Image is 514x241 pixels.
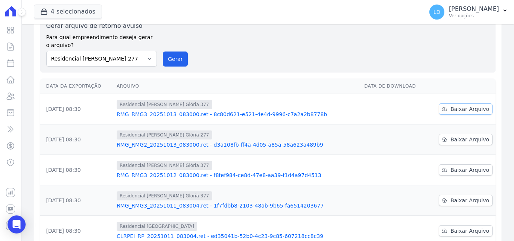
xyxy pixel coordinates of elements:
[46,30,157,49] label: Para qual empreendimento deseja gerar o arquivo?
[8,215,26,233] div: Open Intercom Messenger
[450,105,489,113] span: Baixar Arquivo
[40,185,114,216] td: [DATE] 08:30
[114,79,361,94] th: Arquivo
[117,171,358,179] a: RMG_RMG3_20251012_083000.ret - f8fef984-ce8d-47e8-aa39-f1d4a97d4513
[40,155,114,185] td: [DATE] 08:30
[439,103,493,115] a: Baixar Arquivo
[117,222,197,231] span: Residencial [GEOGRAPHIC_DATA]
[34,5,102,19] button: 4 selecionados
[117,130,212,139] span: Residencial [PERSON_NAME] Glória 277
[439,134,493,145] a: Baixar Arquivo
[450,166,489,174] span: Baixar Arquivo
[439,225,493,236] a: Baixar Arquivo
[439,195,493,206] a: Baixar Arquivo
[117,232,358,240] a: CLRPEI_RP_20251011_083004.ret - ed35041b-52b0-4c23-9c85-607218cc8c39
[40,124,114,155] td: [DATE] 08:30
[361,79,427,94] th: Data de Download
[433,9,441,15] span: LD
[439,164,493,176] a: Baixar Arquivo
[117,141,358,149] a: RMG_RMG2_20251013_083000.ret - d3a108fb-ff4a-4d05-a85a-58a623a489b9
[40,94,114,124] td: [DATE] 08:30
[450,197,489,204] span: Baixar Arquivo
[117,111,358,118] a: RMG_RMG3_20251013_083000.ret - 8c80d621-e521-4e4d-9996-c7a2a2b8778b
[449,13,499,19] p: Ver opções
[46,21,157,30] label: Gerar arquivo de retorno avulso
[450,136,489,143] span: Baixar Arquivo
[40,79,114,94] th: Data da Exportação
[449,5,499,13] p: [PERSON_NAME]
[117,100,212,109] span: Residencial [PERSON_NAME] Glória 377
[450,227,489,235] span: Baixar Arquivo
[423,2,514,23] button: LD [PERSON_NAME] Ver opções
[163,52,188,67] button: Gerar
[117,202,358,209] a: RMG_RMG3_20251011_083004.ret - 1f7fdbb8-2103-48ab-9b65-fa6514203677
[117,161,212,170] span: Residencial [PERSON_NAME] Glória 377
[117,191,212,200] span: Residencial [PERSON_NAME] Glória 377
